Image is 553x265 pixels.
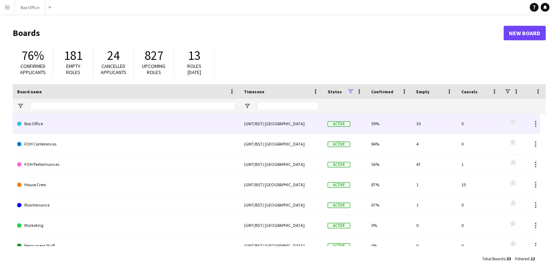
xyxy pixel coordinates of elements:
span: Confirmed applicants [20,63,46,76]
a: FOH Performances [17,154,235,175]
input: Board name Filter Input [30,102,235,110]
div: 10 [457,175,502,195]
div: 67% [367,195,412,215]
a: Permanent Staff [17,236,235,256]
div: 87% [367,175,412,195]
div: 56% [367,154,412,174]
div: 1 [457,154,502,174]
span: 181 [64,48,83,64]
span: Filtered [515,256,529,261]
a: FOH Conferences [17,134,235,154]
div: 1 [412,195,457,215]
span: 76% [21,48,44,64]
span: 13 [188,48,200,64]
span: Roles [DATE] [187,63,201,76]
span: Active [328,223,350,228]
span: Status [328,89,342,94]
span: Active [328,121,350,127]
button: Box Office [15,0,45,15]
div: 0 [457,134,502,154]
span: Timezone [244,89,264,94]
a: Marketing [17,215,235,236]
div: (GMT/BST) [GEOGRAPHIC_DATA] [240,195,323,215]
div: 0 [412,236,457,256]
span: Empty [416,89,429,94]
div: 47 [412,154,457,174]
span: Active [328,142,350,147]
div: 0 [457,215,502,235]
span: Cancelled applicants [101,63,127,76]
div: 0% [367,236,412,256]
button: Open Filter Menu [17,103,24,109]
div: (GMT/BST) [GEOGRAPHIC_DATA] [240,134,323,154]
span: 33 [506,256,511,261]
div: (GMT/BST) [GEOGRAPHIC_DATA] [240,175,323,195]
a: House Crew [17,175,235,195]
span: Cancels [461,89,477,94]
a: Box Office [17,114,235,134]
a: Maintenance [17,195,235,215]
div: 0 [457,195,502,215]
span: Active [328,182,350,188]
div: 0 [412,215,457,235]
input: Timezone Filter Input [257,102,319,110]
div: 84% [367,134,412,154]
span: 827 [145,48,163,64]
div: 0 [457,114,502,134]
span: Active [328,162,350,167]
span: 12 [530,256,535,261]
span: Board name [17,89,42,94]
div: (GMT/BST) [GEOGRAPHIC_DATA] [240,154,323,174]
span: Upcoming roles [142,63,165,76]
span: Confirmed [371,89,393,94]
div: 59% [367,114,412,134]
div: 1 [412,175,457,195]
div: (GMT/BST) [GEOGRAPHIC_DATA] [240,215,323,235]
div: 4 [412,134,457,154]
div: 0 [457,236,502,256]
button: Open Filter Menu [244,103,251,109]
h1: Boards [13,28,504,38]
div: (GMT/BST) [GEOGRAPHIC_DATA] [240,114,323,134]
a: New Board [504,26,546,40]
span: Total Boards [482,256,505,261]
div: 0% [367,215,412,235]
span: 24 [107,48,120,64]
div: 30 [412,114,457,134]
div: (GMT/BST) [GEOGRAPHIC_DATA] [240,236,323,256]
span: Active [328,243,350,249]
span: Active [328,203,350,208]
span: Empty roles [66,63,80,76]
